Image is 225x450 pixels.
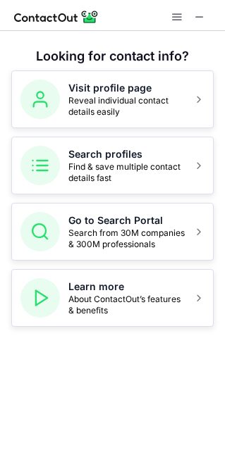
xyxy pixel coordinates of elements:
span: Reveal individual contact details easily [68,95,185,118]
button: Visit profile pageReveal individual contact details easily [11,70,214,128]
button: Learn moreAbout ContactOut’s features & benefits [11,269,214,327]
h5: Visit profile page [68,81,185,95]
button: Go to Search PortalSearch from 30M companies & 300M professionals [11,203,214,261]
button: Search profilesFind & save multiple contact details fast [11,137,214,194]
h5: Learn more [68,280,185,294]
img: Learn more [20,278,60,318]
img: Search profiles [20,146,60,185]
h5: Go to Search Portal [68,213,185,227]
img: ContactOut v5.3.10 [14,8,99,25]
h5: Search profiles [68,147,185,161]
span: About ContactOut’s features & benefits [68,294,185,316]
span: Search from 30M companies & 300M professionals [68,227,185,250]
span: Find & save multiple contact details fast [68,161,185,184]
img: Visit profile page [20,80,60,119]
